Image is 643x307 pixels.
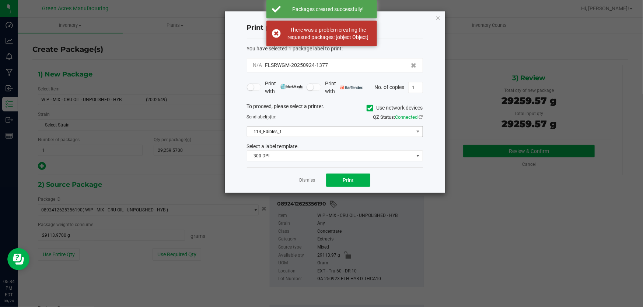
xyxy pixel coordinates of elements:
h4: Print package label [247,23,423,33]
span: 114_Edibles_1 [247,126,413,137]
span: Print with [325,80,363,95]
span: N/A [253,62,262,68]
div: To proceed, please select a printer. [241,103,429,114]
span: Print with [265,80,303,95]
iframe: Resource center [7,248,29,270]
img: mark_magic_cybra.png [280,84,303,89]
span: You have selected 1 package label to print [247,46,342,51]
div: There was a problem creating the requested packages: [object Object] [285,26,371,41]
div: Packages created successfully! [285,6,371,13]
div: : [247,45,423,53]
span: Print [343,177,354,183]
span: label(s) [257,114,272,119]
span: Connected [395,114,418,120]
div: Select a label template. [241,143,429,150]
span: 300 DPI [247,151,413,161]
span: QZ Status: [373,114,423,120]
button: Print [326,174,370,187]
span: FLSRWGM-20250924-1377 [265,62,328,68]
img: bartender.png [340,86,363,89]
a: Dismiss [299,177,315,183]
span: Send to: [247,114,277,119]
span: No. of copies [375,84,405,90]
label: Use network devices [367,104,423,112]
